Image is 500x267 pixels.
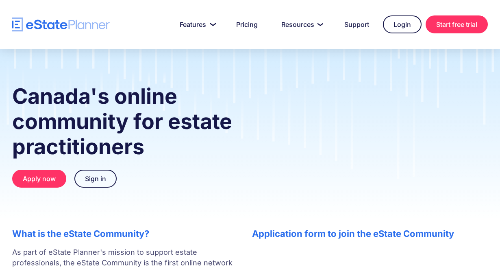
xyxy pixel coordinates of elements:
[12,170,66,188] a: Apply now
[426,15,488,33] a: Start free trial
[12,228,236,239] h2: What is the eState Community?
[226,16,267,33] a: Pricing
[170,16,222,33] a: Features
[335,16,379,33] a: Support
[383,15,422,33] a: Login
[272,16,330,33] a: Resources
[252,228,488,239] h2: Application form to join the eState Community
[12,18,110,32] a: home
[74,170,117,188] a: Sign in
[12,83,232,160] strong: Canada's online community for estate practitioners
